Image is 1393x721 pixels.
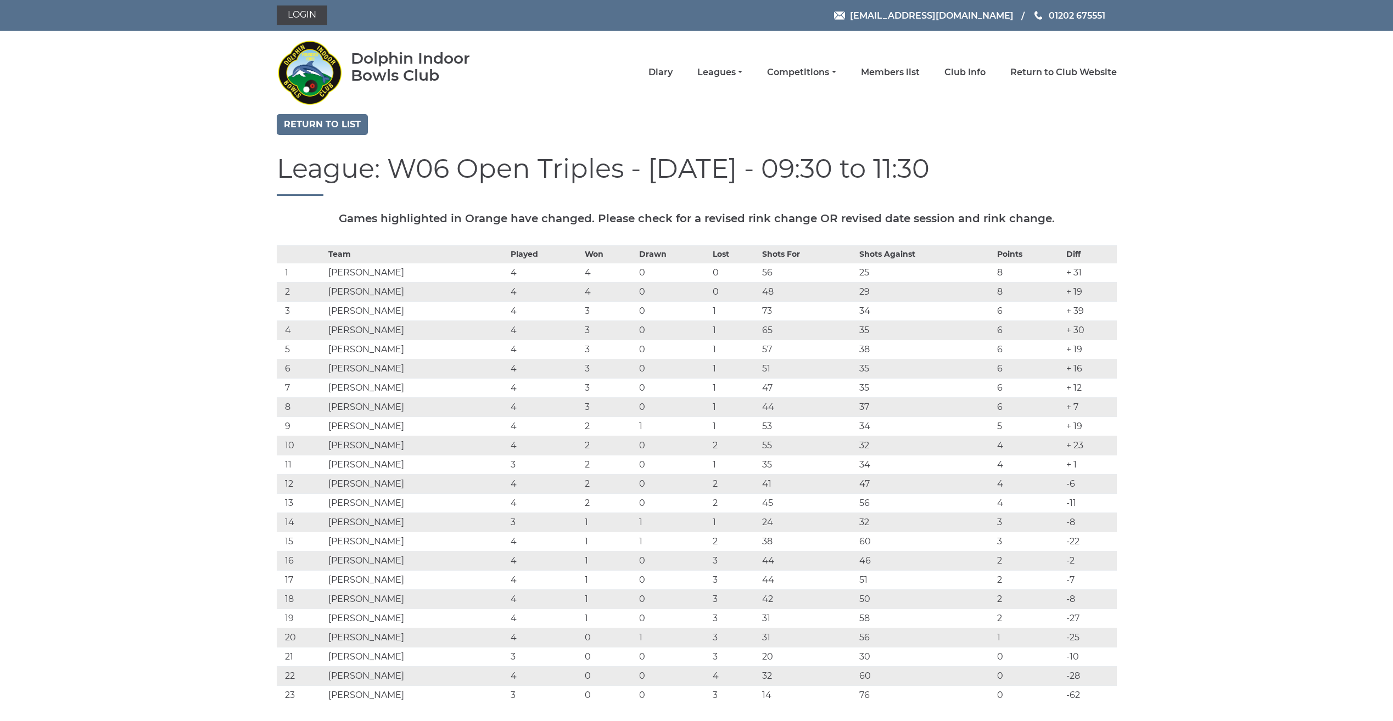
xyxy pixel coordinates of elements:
[508,378,582,397] td: 4
[710,436,759,455] td: 2
[277,212,1117,224] h5: Games highlighted in Orange have changed. Please check for a revised rink change OR revised date ...
[994,378,1064,397] td: 6
[759,245,857,263] th: Shots For
[508,551,582,570] td: 4
[857,320,994,340] td: 35
[1064,493,1117,512] td: -11
[994,320,1064,340] td: 6
[1064,359,1117,378] td: + 16
[582,340,636,359] td: 3
[710,378,759,397] td: 1
[636,474,711,493] td: 0
[759,666,857,685] td: 32
[857,263,994,282] td: 25
[636,685,711,705] td: 0
[759,320,857,340] td: 65
[857,532,994,551] td: 60
[759,532,857,551] td: 38
[710,589,759,609] td: 3
[277,378,326,397] td: 7
[834,12,845,20] img: Email
[277,416,326,436] td: 9
[857,647,994,666] td: 30
[326,416,508,436] td: [PERSON_NAME]
[857,474,994,493] td: 47
[710,551,759,570] td: 3
[1034,11,1042,20] img: Phone us
[857,570,994,589] td: 51
[1064,397,1117,416] td: + 7
[759,455,857,474] td: 35
[636,609,711,628] td: 0
[994,397,1064,416] td: 6
[1064,609,1117,628] td: -27
[508,570,582,589] td: 4
[636,436,711,455] td: 0
[508,245,582,263] th: Played
[994,455,1064,474] td: 4
[508,512,582,532] td: 3
[710,570,759,589] td: 3
[636,512,711,532] td: 1
[277,609,326,628] td: 19
[636,455,711,474] td: 0
[1064,551,1117,570] td: -2
[326,378,508,397] td: [PERSON_NAME]
[277,474,326,493] td: 12
[508,320,582,340] td: 4
[1064,570,1117,589] td: -7
[857,609,994,628] td: 58
[994,301,1064,320] td: 6
[636,416,711,436] td: 1
[326,340,508,359] td: [PERSON_NAME]
[1064,512,1117,532] td: -8
[1064,455,1117,474] td: + 1
[710,647,759,666] td: 3
[636,647,711,666] td: 0
[1049,10,1105,20] span: 01202 675551
[508,685,582,705] td: 3
[710,340,759,359] td: 1
[759,301,857,320] td: 73
[326,512,508,532] td: [PERSON_NAME]
[994,551,1064,570] td: 2
[994,340,1064,359] td: 6
[857,301,994,320] td: 34
[759,282,857,301] td: 48
[636,301,711,320] td: 0
[857,245,994,263] th: Shots Against
[1064,416,1117,436] td: + 19
[710,359,759,378] td: 1
[759,609,857,628] td: 31
[277,666,326,685] td: 22
[857,340,994,359] td: 38
[582,685,636,705] td: 0
[857,685,994,705] td: 76
[710,245,759,263] th: Lost
[277,263,326,282] td: 1
[326,551,508,570] td: [PERSON_NAME]
[1064,378,1117,397] td: + 12
[994,474,1064,493] td: 4
[582,512,636,532] td: 1
[582,628,636,647] td: 0
[277,685,326,705] td: 23
[508,397,582,416] td: 4
[759,359,857,378] td: 51
[1064,263,1117,282] td: + 31
[326,359,508,378] td: [PERSON_NAME]
[508,340,582,359] td: 4
[508,532,582,551] td: 4
[994,570,1064,589] td: 2
[582,532,636,551] td: 1
[759,685,857,705] td: 14
[636,378,711,397] td: 0
[944,66,986,78] a: Club Info
[326,282,508,301] td: [PERSON_NAME]
[277,340,326,359] td: 5
[994,512,1064,532] td: 3
[326,320,508,340] td: [PERSON_NAME]
[508,263,582,282] td: 4
[582,263,636,282] td: 4
[994,609,1064,628] td: 2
